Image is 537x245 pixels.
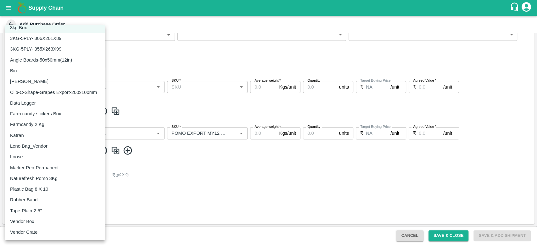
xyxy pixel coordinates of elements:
p: Angle Boards-50x50mm(12in) [10,57,72,63]
p: Bin [10,67,17,74]
p: Marker Pen-Permanent [10,164,59,171]
p: Rubber Band [10,196,37,203]
p: Farmcandy 2 Kg [10,121,44,128]
p: 3KG-5PLY- 355X263X99 [10,46,61,52]
p: [PERSON_NAME] [10,78,48,85]
p: Tape-Plain-2.5" [10,207,42,214]
p: Farm candy stickers Box [10,110,61,117]
p: Loose [10,153,23,160]
p: Vendor Box [10,218,34,225]
p: 3kg Box [10,24,27,31]
p: Data Logger [10,100,36,106]
p: Vendor Crate [10,229,37,236]
p: Plastic Bag 8 X 10 [10,186,48,193]
p: Katran [10,132,24,139]
p: 3KG-5PLY- 306X201X89 [10,35,61,42]
p: Leno Bag_Vendor [10,143,48,150]
p: Naturefresh Pomo 3Kg [10,175,58,182]
p: Clip-C-Shape-Grapes Export-200x100mm [10,89,97,96]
